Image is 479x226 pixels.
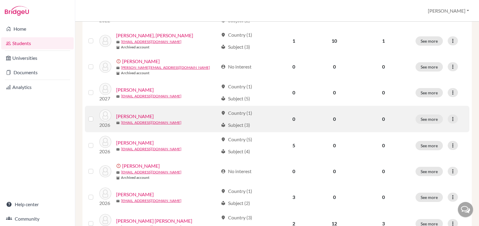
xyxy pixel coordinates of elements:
[221,215,226,220] span: location_on
[99,188,111,200] img: Simon, Tomas
[274,106,314,132] td: 0
[359,142,408,149] p: 0
[1,81,74,93] a: Analytics
[122,162,160,169] a: [PERSON_NAME]
[314,54,355,79] td: 0
[221,168,252,175] div: No interest
[425,5,472,17] button: [PERSON_NAME]
[221,214,252,221] div: Country (3)
[221,96,226,101] span: local_library
[116,121,120,125] span: mail
[314,184,355,210] td: 0
[121,175,150,180] b: Archived account
[99,83,111,95] img: Simon, Laura
[116,163,122,168] span: error_outline
[221,44,226,49] span: local_library
[359,63,408,70] p: 0
[314,79,355,106] td: 0
[99,214,111,226] img: Simon Kafie, Daniel
[121,93,181,99] a: [EMAIL_ADDRESS][DOMAIN_NAME]
[221,121,250,129] div: Subject (3)
[274,79,314,106] td: 0
[1,37,74,49] a: Students
[1,198,74,210] a: Help center
[359,115,408,123] p: 0
[99,165,111,177] img: Simon, Taufick
[416,141,443,150] button: See more
[416,36,443,46] button: See more
[99,35,111,47] img: Rivera Simon, Jose
[121,39,181,44] a: [EMAIL_ADDRESS][DOMAIN_NAME]
[221,64,226,69] span: account_circle
[116,66,120,70] span: mail
[221,136,252,143] div: Country (5)
[221,148,250,155] div: Subject (4)
[221,149,226,154] span: local_library
[274,54,314,79] td: 0
[416,115,443,124] button: See more
[221,84,226,89] span: location_on
[221,189,226,194] span: location_on
[221,95,250,102] div: Subject (5)
[416,167,443,176] button: See more
[416,193,443,202] button: See more
[121,44,150,50] b: Archived account
[116,176,120,180] span: inventory_2
[121,70,150,76] b: Archived account
[14,4,26,10] span: Help
[221,169,226,174] span: account_circle
[314,132,355,159] td: 0
[121,169,181,175] a: [EMAIL_ADDRESS][DOMAIN_NAME]
[221,43,250,50] div: Subject (3)
[116,139,154,146] a: [PERSON_NAME]
[116,171,120,174] span: mail
[1,213,74,225] a: Community
[99,121,111,129] p: 2026
[221,31,252,38] div: Country (1)
[116,217,192,224] a: [PERSON_NAME] [PERSON_NAME]
[314,106,355,132] td: 0
[221,18,226,23] span: local_library
[314,159,355,184] td: 0
[221,111,226,115] span: location_on
[1,66,74,78] a: Documents
[116,199,120,203] span: mail
[99,200,111,207] p: 2026
[221,109,252,117] div: Country (1)
[359,37,408,44] p: 1
[359,194,408,201] p: 0
[116,72,120,75] span: inventory_2
[221,32,226,37] span: location_on
[221,83,252,90] div: Country (1)
[116,59,122,64] span: error_outline
[116,113,154,120] a: [PERSON_NAME]
[274,159,314,184] td: 0
[1,52,74,64] a: Universities
[359,168,408,175] p: 0
[416,62,443,72] button: See more
[116,191,154,198] a: [PERSON_NAME]
[221,137,226,142] span: location_on
[99,109,111,121] img: Simon, Mia
[121,198,181,203] a: [EMAIL_ADDRESS][DOMAIN_NAME]
[121,120,181,125] a: [EMAIL_ADDRESS][DOMAIN_NAME]
[274,28,314,54] td: 1
[116,40,120,44] span: mail
[359,89,408,96] p: 0
[116,46,120,49] span: inventory_2
[416,88,443,97] button: See more
[116,32,193,39] a: [PERSON_NAME], [PERSON_NAME]
[314,28,355,54] td: 10
[99,148,111,155] p: 2026
[1,23,74,35] a: Home
[274,184,314,210] td: 3
[116,95,120,98] span: mail
[221,123,226,127] span: local_library
[99,95,111,102] p: 2027
[5,6,29,16] img: Bridge-U
[99,136,111,148] img: Simon, Michaela
[122,58,160,65] a: [PERSON_NAME]
[116,148,120,151] span: mail
[221,200,250,207] div: Subject (2)
[121,146,181,152] a: [EMAIL_ADDRESS][DOMAIN_NAME]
